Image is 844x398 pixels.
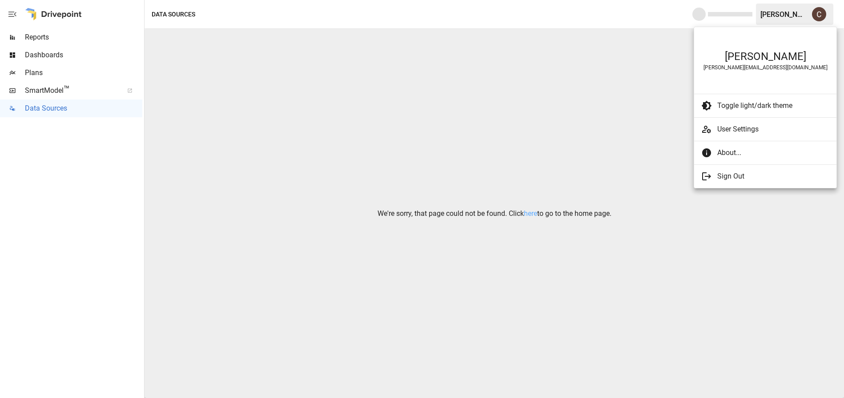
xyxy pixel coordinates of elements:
[717,171,829,182] span: Sign Out
[717,147,829,158] span: About...
[703,64,828,71] div: [PERSON_NAME][EMAIL_ADDRESS][DOMAIN_NAME]
[717,124,829,135] span: User Settings
[703,50,828,63] div: [PERSON_NAME]
[717,100,829,111] span: Toggle light/dark theme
